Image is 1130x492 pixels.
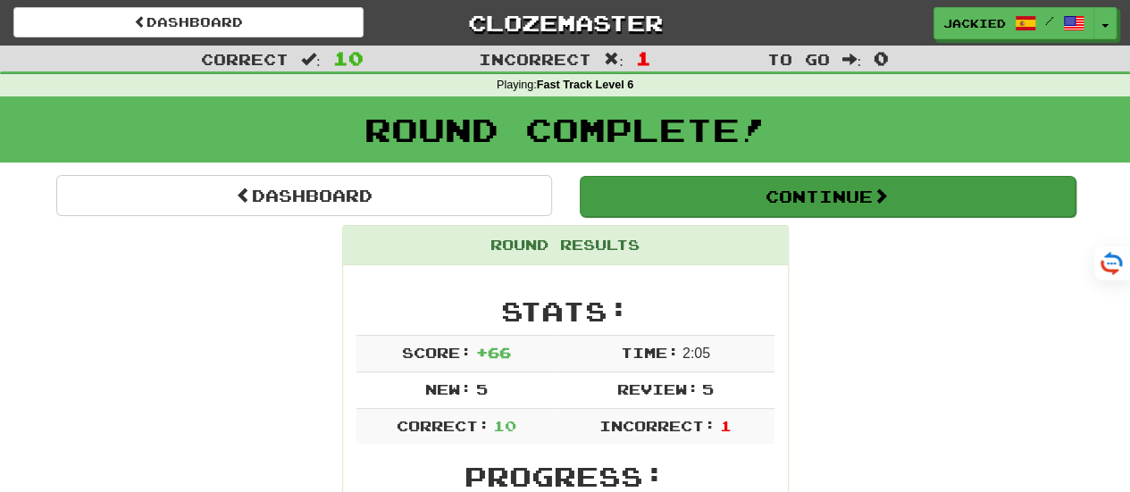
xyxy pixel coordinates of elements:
[6,112,1124,147] h1: Round Complete!
[333,47,364,69] span: 10
[390,7,741,38] a: Clozemaster
[604,52,624,67] span: :
[682,346,710,361] span: 2 : 0 5
[402,344,472,361] span: Score:
[475,344,510,361] span: + 66
[396,417,489,434] span: Correct:
[301,52,321,67] span: :
[616,380,698,397] span: Review:
[766,50,829,68] span: To go
[719,417,731,434] span: 1
[933,7,1094,39] a: jackied /
[537,79,634,91] strong: Fast Track Level 6
[841,52,861,67] span: :
[620,344,678,361] span: Time:
[580,176,1076,217] button: Continue
[636,47,651,69] span: 1
[874,47,889,69] span: 0
[1045,14,1054,27] span: /
[356,462,774,491] h2: Progress:
[943,15,1006,31] span: jackied
[356,296,774,326] h2: Stats:
[56,175,552,216] a: Dashboard
[599,417,716,434] span: Incorrect:
[343,226,788,265] div: Round Results
[479,50,591,68] span: Incorrect
[201,50,289,68] span: Correct
[493,417,516,434] span: 10
[702,380,714,397] span: 5
[425,380,472,397] span: New:
[475,380,487,397] span: 5
[13,7,364,38] a: Dashboard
